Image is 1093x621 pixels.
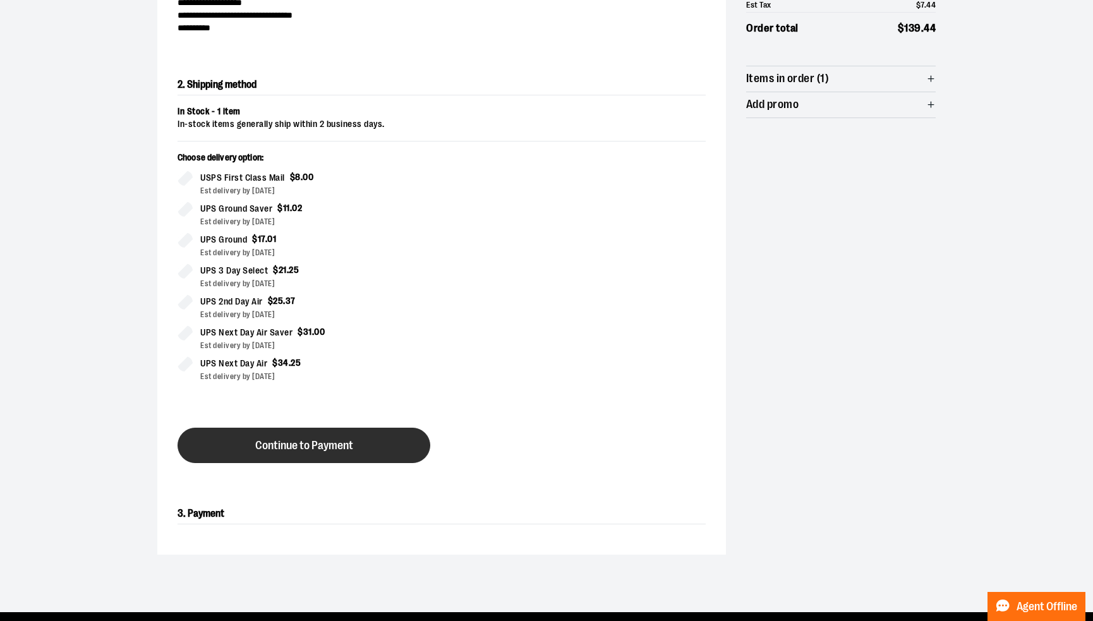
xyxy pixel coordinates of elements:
span: . [312,327,315,337]
div: Est delivery by [DATE] [200,340,432,351]
button: Add promo [746,92,936,118]
span: 00 [303,172,313,182]
input: UPS 3 Day Select$21.25Est delivery by [DATE] [178,263,193,279]
input: USPS First Class Mail$8.00Est delivery by [DATE] [178,171,193,186]
span: 25 [289,265,299,275]
span: 00 [314,327,325,337]
button: Continue to Payment [178,428,430,463]
span: . [283,296,286,306]
span: 01 [267,234,276,244]
span: . [301,172,303,182]
span: $ [298,327,303,337]
div: In-stock items generally ship within 2 business days. [178,118,706,131]
button: Items in order (1) [746,66,936,92]
span: 37 [286,296,296,306]
div: Est delivery by [DATE] [200,278,432,289]
div: In Stock - 1 item [178,106,706,118]
span: 11 [283,203,290,213]
span: USPS First Class Mail [200,171,285,185]
input: UPS Next Day Air Saver$31.00Est delivery by [DATE] [178,325,193,341]
span: 44 [924,22,936,34]
span: 31 [303,327,312,337]
span: . [290,203,293,213]
input: UPS Ground Saver$11.02Est delivery by [DATE] [178,202,193,217]
span: $ [268,296,274,306]
span: UPS Ground [200,232,247,247]
span: . [287,265,289,275]
span: Agent Offline [1017,601,1077,613]
div: Est delivery by [DATE] [200,309,432,320]
span: $ [277,203,283,213]
div: Est delivery by [DATE] [200,185,432,196]
span: 25 [273,296,283,306]
span: 17 [258,234,265,244]
span: $ [272,358,278,368]
h2: 2. Shipping method [178,75,706,95]
span: . [265,234,268,244]
span: UPS Ground Saver [200,202,272,216]
span: $ [252,234,258,244]
p: Choose delivery option: [178,152,432,171]
span: Add promo [746,99,799,111]
input: UPS Next Day Air$34.25Est delivery by [DATE] [178,356,193,371]
span: UPS 3 Day Select [200,263,268,278]
span: $ [273,265,279,275]
span: 21 [279,265,287,275]
h2: 3. Payment [178,503,706,524]
span: 25 [291,358,301,368]
input: UPS 2nd Day Air$25.37Est delivery by [DATE] [178,294,193,310]
span: Items in order (1) [746,73,829,85]
div: Est delivery by [DATE] [200,216,432,227]
button: Agent Offline [987,592,1085,621]
span: $ [898,22,905,34]
span: $ [290,172,296,182]
span: 34 [278,358,289,368]
span: Order total [746,20,799,37]
span: Continue to Payment [255,440,353,452]
span: 02 [292,203,302,213]
span: . [921,22,924,34]
span: UPS 2nd Day Air [200,294,263,309]
div: Est delivery by [DATE] [200,247,432,258]
span: 8 [295,172,301,182]
span: UPS Next Day Air Saver [200,325,293,340]
span: 139 [904,22,921,34]
span: . [289,358,291,368]
input: UPS Ground$17.01Est delivery by [DATE] [178,232,193,248]
span: UPS Next Day Air [200,356,267,371]
div: Est delivery by [DATE] [200,371,432,382]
